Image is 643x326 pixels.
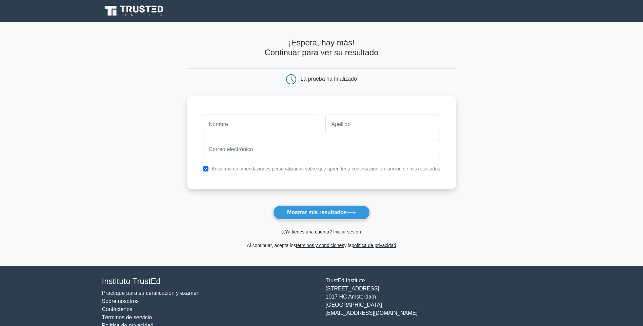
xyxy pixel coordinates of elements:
[282,229,361,235] a: ¿Ya tienes una cuenta? Iniciar sesión
[102,314,152,320] a: Términos de servicio
[212,166,440,171] label: Enviarme recomendaciones personalizadas sobre qué aprender a continuación en función de mis resul...
[102,290,200,296] a: Practique para su certificación y examen
[301,76,357,82] div: La prueba ha finalizado
[187,38,456,58] h4: ¡Espera, hay más! Continuar para ver su resultado
[247,243,396,248] font: Al continuar, acepta los y la
[325,115,440,134] input: Apellido
[102,298,139,304] a: Sobre nosotros
[203,115,318,134] input: Nombre
[287,209,347,215] font: Mostrar mis resultados
[102,277,318,286] h4: Instituto TrustEd
[203,140,440,159] input: Correo electrónico
[296,243,344,248] a: términos y condiciones
[351,243,396,248] a: política de privacidad
[102,306,133,312] a: Contáctenos
[273,205,370,220] button: Mostrar mis resultados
